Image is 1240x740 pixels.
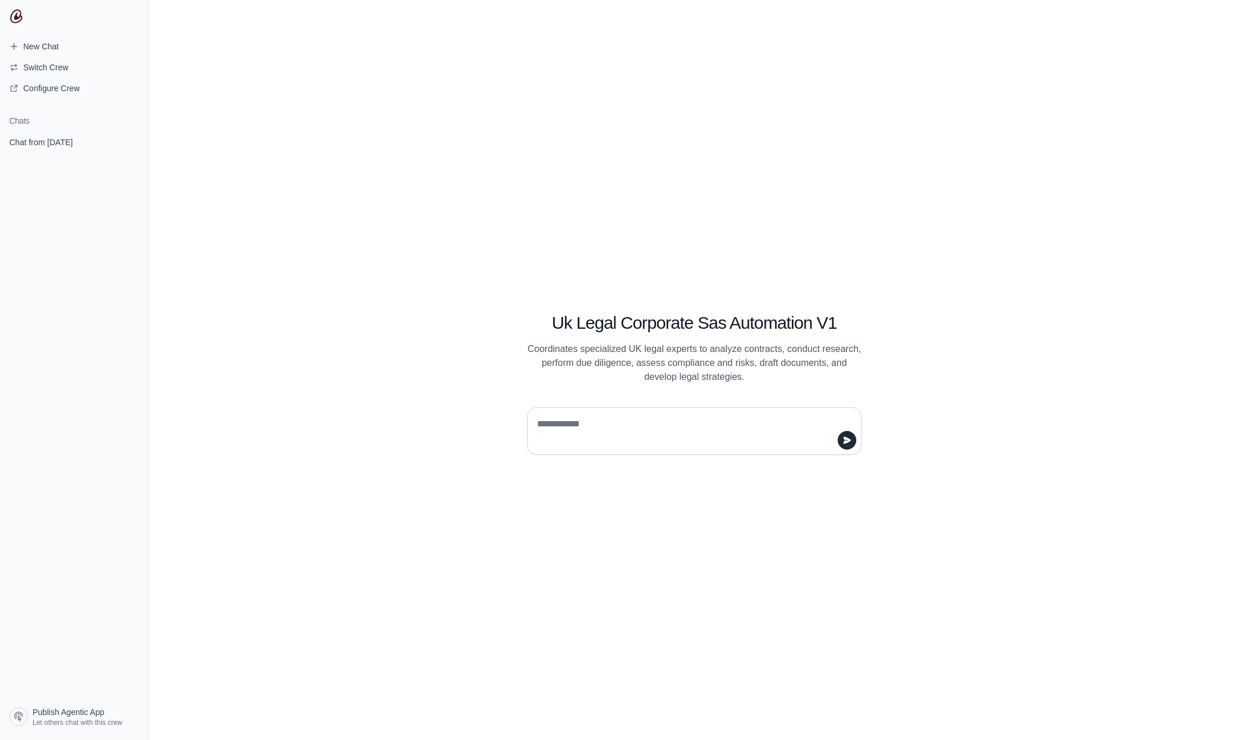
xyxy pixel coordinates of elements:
a: Publish Agentic App Let others chat with this crew [5,703,143,731]
span: New Chat [23,41,59,52]
p: Coordinates specialized UK legal experts to analyze contracts, conduct research, perform due dili... [527,342,861,384]
a: New Chat [5,37,143,56]
span: Publish Agentic App [33,706,104,718]
h1: Uk Legal Corporate Sas Automation V1 [527,312,861,333]
span: Let others chat with this crew [33,718,122,727]
button: Switch Crew [5,58,143,77]
span: Configure Crew [23,82,80,94]
a: Configure Crew [5,79,143,98]
img: CrewAI Logo [9,9,23,23]
a: Chat from [DATE] [5,131,143,153]
span: Chat from [DATE] [9,136,73,148]
span: Switch Crew [23,62,69,73]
